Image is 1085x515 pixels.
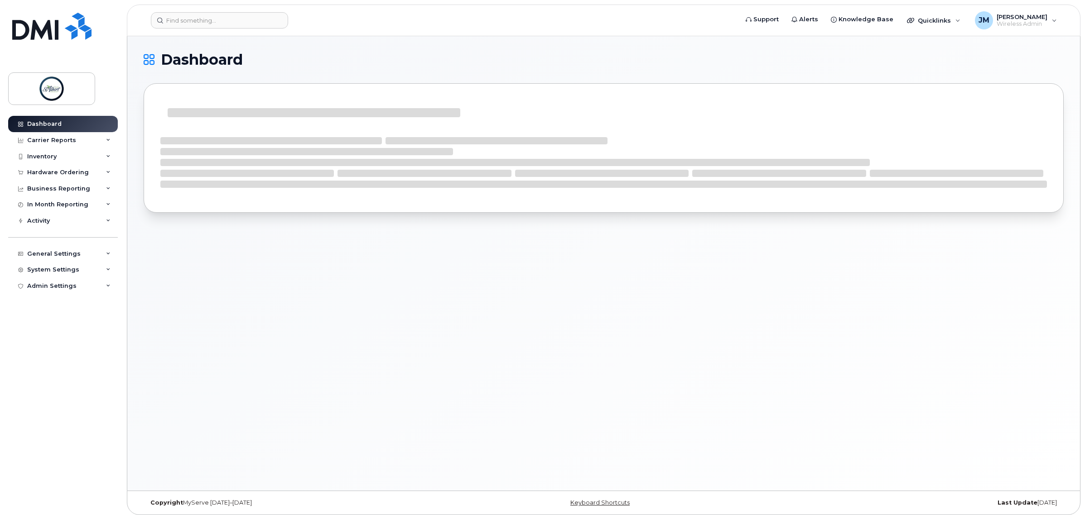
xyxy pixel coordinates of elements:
div: [DATE] [757,499,1064,506]
strong: Last Update [998,499,1037,506]
a: Keyboard Shortcuts [570,499,630,506]
strong: Copyright [150,499,183,506]
div: MyServe [DATE]–[DATE] [144,499,450,506]
span: Dashboard [161,53,243,67]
